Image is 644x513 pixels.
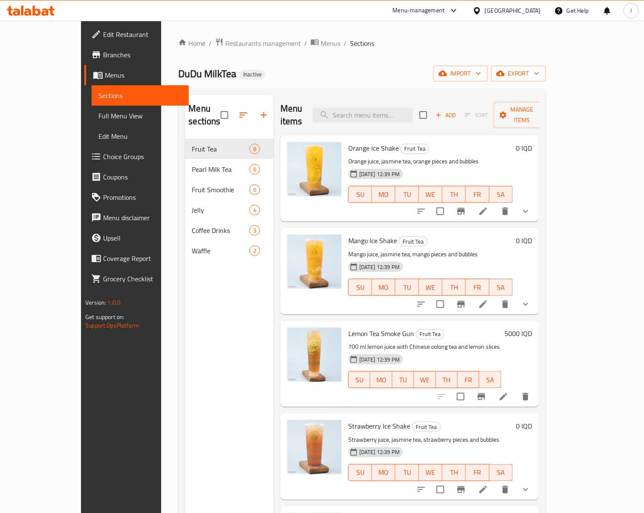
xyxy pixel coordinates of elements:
[516,142,532,154] h6: 0 IQD
[103,213,182,223] span: Menu disclaimer
[416,329,445,339] div: Fruit Tea
[103,274,182,284] span: Grocery Checklist
[287,142,342,196] img: Orange Ice Shake
[348,279,372,296] button: SU
[490,464,513,481] button: SA
[451,201,471,221] button: Branch-specific-item
[344,38,347,48] li: /
[461,374,476,386] span: FR
[348,327,414,340] span: Lemon Tea Smoke Gun
[495,479,515,500] button: delete
[495,201,515,221] button: delete
[348,234,397,247] span: Mango Ice Shake
[399,466,415,479] span: TU
[348,249,513,260] p: Mango juice, jasmine tea, mango pieces and bubbles
[417,374,432,386] span: WE
[479,371,501,388] button: SA
[92,85,189,106] a: Sections
[446,188,462,201] span: TH
[348,464,372,481] button: SU
[250,186,260,194] span: 6
[372,464,395,481] button: MO
[240,71,265,78] span: Inactive
[493,281,510,294] span: SA
[440,374,454,386] span: TH
[442,464,466,481] button: TH
[440,68,481,79] span: import
[249,205,260,215] div: items
[434,110,457,120] span: Add
[432,109,459,122] button: Add
[436,371,458,388] button: TH
[431,481,449,499] span: Select to update
[495,294,515,314] button: delete
[192,205,249,215] span: Jelly
[185,220,274,241] div: Coffee Drinks3
[466,186,489,203] button: FR
[485,6,541,15] div: [GEOGRAPHIC_DATA]
[521,299,531,309] svg: Show Choices
[108,297,121,308] span: 1.0.0
[411,201,431,221] button: sort-choices
[192,185,249,195] div: Fruit Smoothie
[254,105,274,125] button: Add section
[493,188,510,201] span: SA
[521,485,531,495] svg: Show Choices
[209,38,212,48] li: /
[249,246,260,256] div: items
[233,105,254,125] span: Sort sections
[192,164,249,174] span: Pearl Milk Tea
[103,50,182,60] span: Branches
[498,392,509,402] a: Edit menu item
[250,145,260,153] span: 8
[192,225,249,235] span: Coffee Drinks
[249,185,260,195] div: items
[356,356,403,364] span: [DATE] 12:39 PM
[372,186,395,203] button: MO
[392,371,414,388] button: TU
[431,295,449,313] span: Select to update
[348,142,399,154] span: Orange Ice Shake
[185,135,274,264] nav: Menu sections
[192,144,249,154] span: Fruit Tea
[105,70,182,80] span: Menus
[178,38,205,48] a: Home
[414,371,436,388] button: WE
[178,64,236,83] span: DuDu MilkTea
[416,329,444,339] span: Fruit Tea
[185,241,274,261] div: Waffle2
[192,246,249,256] span: Waffle
[395,186,419,203] button: TU
[287,420,342,474] img: Strawberry Ice Shake
[348,371,370,388] button: SU
[375,188,392,201] span: MO
[395,279,419,296] button: TU
[216,106,233,124] span: Select all sections
[280,102,302,128] h2: Menu items
[446,466,462,479] span: TH
[372,279,395,296] button: MO
[103,151,182,162] span: Choice Groups
[442,186,466,203] button: TH
[250,165,260,174] span: 6
[412,422,441,432] div: Fruit Tea
[321,38,340,48] span: Menus
[185,159,274,179] div: Pearl Milk Tea6
[400,144,429,154] div: Fruit Tea
[411,479,431,500] button: sort-choices
[515,201,536,221] button: show more
[185,179,274,200] div: Fruit Smoothie6
[85,297,106,308] span: Version:
[401,144,429,154] span: Fruit Tea
[431,202,449,220] span: Select to update
[84,248,189,269] a: Coverage Report
[505,328,532,339] h6: 5000 IQD
[423,188,439,201] span: WE
[466,464,489,481] button: FR
[311,38,340,49] a: Menus
[92,106,189,126] a: Full Menu View
[240,70,265,80] div: Inactive
[84,228,189,248] a: Upsell
[501,104,544,126] span: Manage items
